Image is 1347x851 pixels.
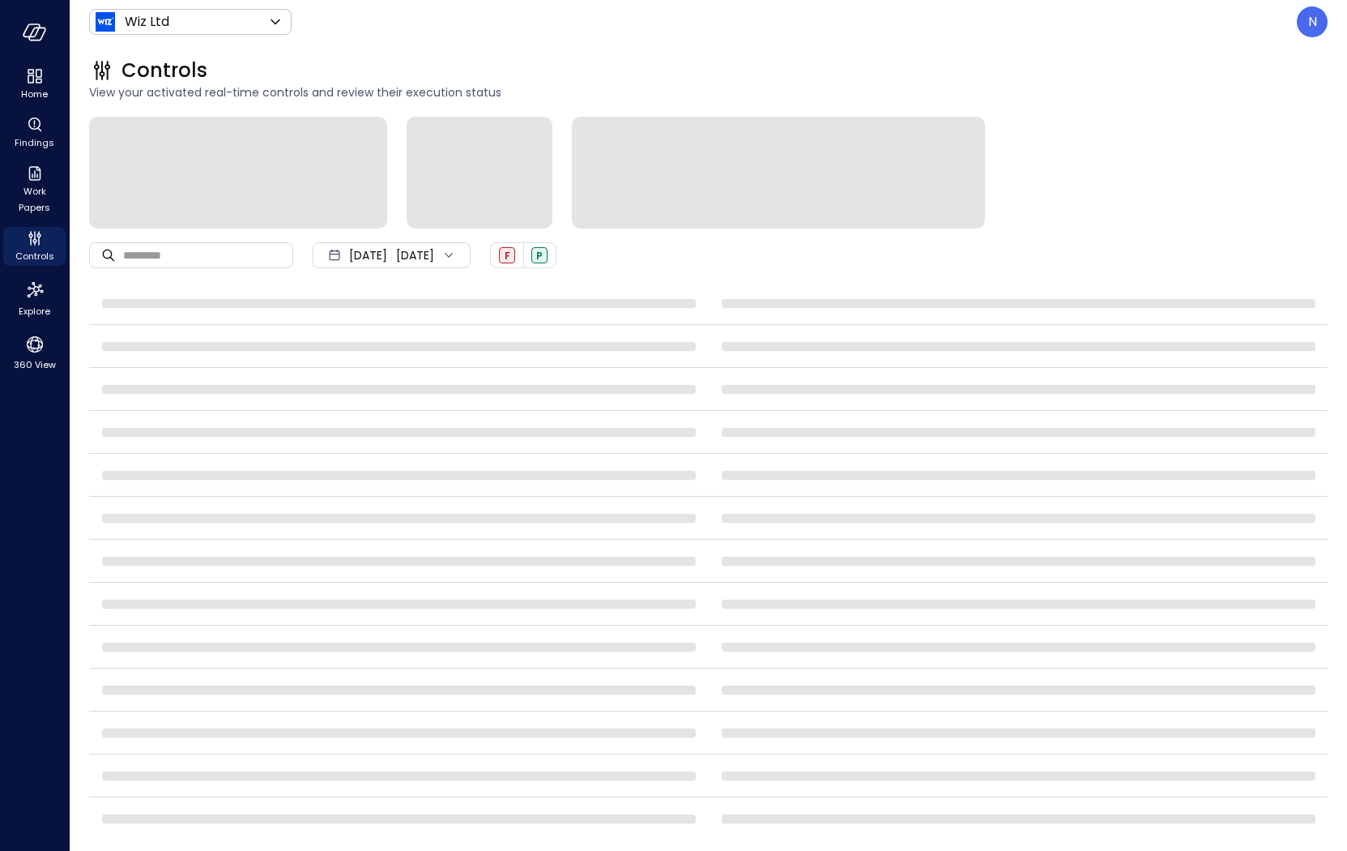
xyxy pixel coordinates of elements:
[3,65,66,104] div: Home
[3,162,66,217] div: Work Papers
[3,331,66,374] div: 360 View
[3,276,66,321] div: Explore
[96,12,115,32] img: Icon
[531,247,548,263] div: Passed
[10,183,59,216] span: Work Papers
[21,86,48,102] span: Home
[349,246,387,264] span: [DATE]
[15,248,54,264] span: Controls
[15,135,54,151] span: Findings
[3,113,66,152] div: Findings
[125,12,169,32] p: Wiz Ltd
[505,249,510,263] span: F
[121,58,207,83] span: Controls
[1297,6,1328,37] div: Noy Vadai
[499,247,515,263] div: Failed
[536,249,543,263] span: P
[3,227,66,266] div: Controls
[1308,12,1317,32] p: N
[89,83,1328,101] span: View your activated real-time controls and review their execution status
[19,303,50,319] span: Explore
[14,357,56,373] span: 360 View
